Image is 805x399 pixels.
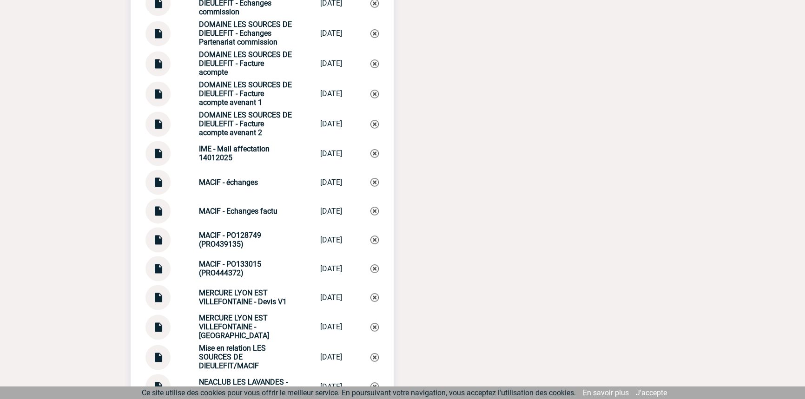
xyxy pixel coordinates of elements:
span: Ce site utilise des cookies pour vous offrir le meilleur service. En poursuivant votre navigation... [142,388,576,397]
strong: DOMAINE LES SOURCES DE DIEULEFIT - Facture acompte [199,50,292,77]
strong: DOMAINE LES SOURCES DE DIEULEFIT - Facture acompte avenant 1 [199,80,292,107]
a: J'accepte [636,388,667,397]
div: [DATE] [320,149,342,158]
strong: DOMAINE LES SOURCES DE DIEULEFIT - Echanges Partenariat commission [199,20,292,46]
img: Supprimer [370,293,379,301]
strong: MACIF - PO128749 (PRO439135) [199,231,261,249]
strong: IME - Mail affectation 14012025 [199,144,270,162]
img: Supprimer [370,120,379,128]
div: [DATE] [320,293,342,302]
strong: Mise en relation LES SOURCES DE DIEULEFIT/MACIF [199,344,266,370]
strong: MERCURE LYON EST VILLEFONTAINE - [GEOGRAPHIC_DATA] [199,314,269,340]
div: [DATE] [320,207,342,216]
div: [DATE] [320,29,342,38]
img: Supprimer [370,59,379,68]
a: En savoir plus [583,388,629,397]
div: [DATE] [320,89,342,98]
img: Supprimer [370,353,379,361]
img: Supprimer [370,207,379,215]
img: Supprimer [370,178,379,186]
div: [DATE] [320,59,342,68]
div: [DATE] [320,264,342,273]
div: [DATE] [320,382,342,391]
div: [DATE] [320,119,342,128]
div: [DATE] [320,322,342,331]
img: Supprimer [370,264,379,273]
img: Supprimer [370,323,379,331]
strong: MACIF - PO133015 (PRO444372) [199,260,261,277]
strong: MERCURE LYON EST VILLEFONTAINE - Devis V1 [199,288,287,306]
img: Supprimer [370,90,379,98]
img: Supprimer [370,149,379,157]
img: Supprimer [370,382,379,391]
img: Supprimer [370,29,379,38]
div: [DATE] [320,353,342,361]
strong: MACIF - Echanges factu [199,207,277,216]
div: [DATE] [320,178,342,187]
div: [DATE] [320,235,342,244]
strong: MACIF - échanges [199,178,258,187]
strong: NEACLUB LES LAVANDES - Devis V1 [199,378,288,395]
strong: DOMAINE LES SOURCES DE DIEULEFIT - Facture acompte avenant 2 [199,111,292,137]
img: Supprimer [370,235,379,244]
